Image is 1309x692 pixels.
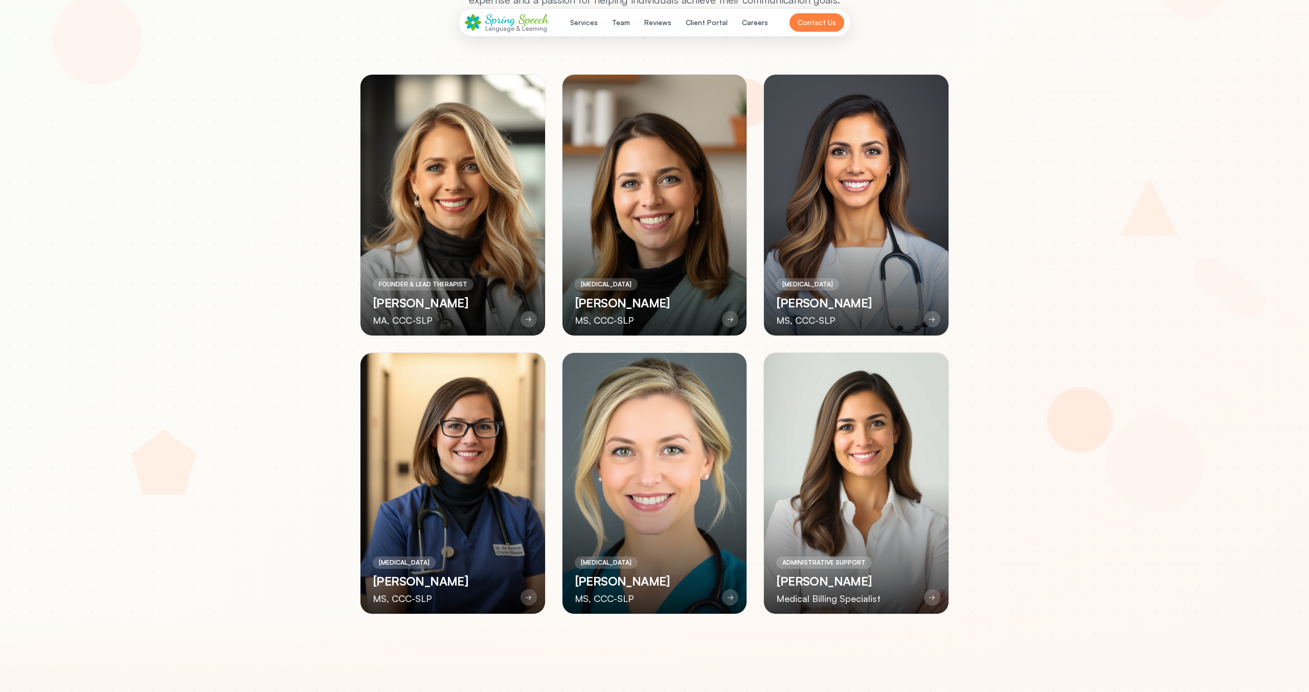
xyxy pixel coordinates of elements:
div: FOUNDER & LEAD THERAPIST [373,278,473,291]
div: Medical Billing Specialist [776,591,881,606]
span: → [929,592,935,602]
h3: [PERSON_NAME] [575,573,670,589]
div: MS, CCC-SLP [575,313,670,327]
h3: [PERSON_NAME] [373,295,473,311]
span: → [525,592,532,602]
span: → [929,314,935,324]
div: [MEDICAL_DATA] [575,278,638,291]
div: [MEDICAL_DATA] [776,278,839,291]
button: Careers [736,13,774,32]
h3: [PERSON_NAME] [776,295,872,311]
span: Spring [485,12,515,27]
button: Contact Us [789,13,844,32]
button: Team [606,13,636,32]
button: Reviews [638,13,678,32]
span: → [727,592,734,602]
div: MS, CCC-SLP [575,591,670,606]
div: Language & Learning [485,25,549,32]
div: MS, CCC-SLP [776,313,872,327]
span: → [525,314,532,324]
span: Speech [518,12,549,27]
div: ADMINISTRATIVE SUPPORT [776,556,872,569]
h3: [PERSON_NAME] [373,573,468,589]
button: Client Portal [680,13,734,32]
div: MA, CCC-SLP [373,313,473,327]
button: Services [564,13,604,32]
h3: [PERSON_NAME] [776,573,881,589]
h3: [PERSON_NAME] [575,295,670,311]
span: → [727,314,734,324]
div: [MEDICAL_DATA] [575,556,638,569]
div: [MEDICAL_DATA] [373,556,436,569]
div: MS, CCC-SLP [373,591,468,606]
